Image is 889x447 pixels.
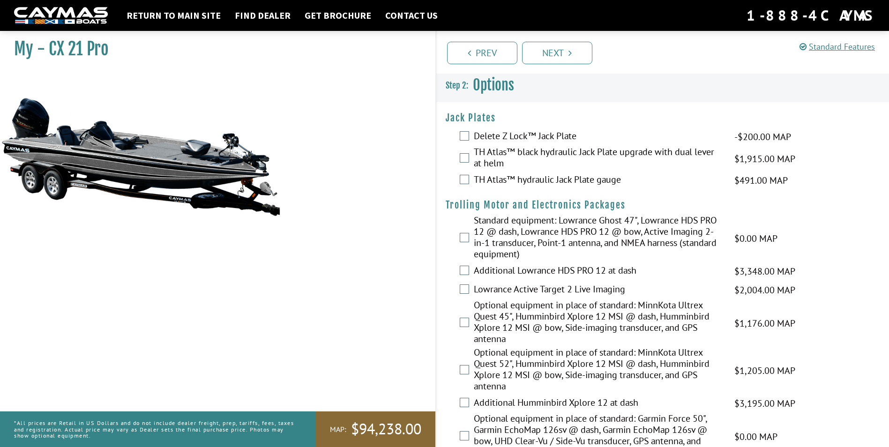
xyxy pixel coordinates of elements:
[447,42,517,64] a: Prev
[734,231,777,246] span: $0.00 MAP
[734,364,795,378] span: $1,205.00 MAP
[474,299,723,347] label: Optional equipment in place of standard: MinnKota Ultrex Quest 45", Humminbird Xplore 12 MSI @ da...
[381,9,442,22] a: Contact Us
[316,411,435,447] a: MAP:$94,238.00
[351,419,421,439] span: $94,238.00
[747,5,875,26] div: 1-888-4CAYMAS
[474,283,723,297] label: Lowrance Active Target 2 Live Imaging
[446,112,880,124] h4: Jack Plates
[330,425,346,434] span: MAP:
[474,215,723,262] label: Standard equipment: Lowrance Ghost 47", Lowrance HDS PRO 12 @ dash, Lowrance HDS PRO 12 @ bow, Ac...
[474,130,723,144] label: Delete Z Lock™ Jack Plate
[446,199,880,211] h4: Trolling Motor and Electronics Packages
[799,41,875,52] a: Standard Features
[474,347,723,394] label: Optional equipment in place of standard: MinnKota Ultrex Quest 52", Humminbird Xplore 12 MSI @ da...
[734,130,791,144] span: -$200.00 MAP
[122,9,225,22] a: Return to main site
[474,265,723,278] label: Additional Lowrance HDS PRO 12 at dash
[474,397,723,410] label: Additional Humminbird Xplore 12 at dash
[734,173,788,187] span: $491.00 MAP
[734,264,795,278] span: $3,348.00 MAP
[734,430,777,444] span: $0.00 MAP
[734,283,795,297] span: $2,004.00 MAP
[14,38,412,60] h1: My - CX 21 Pro
[230,9,295,22] a: Find Dealer
[522,42,592,64] a: Next
[734,316,795,330] span: $1,176.00 MAP
[14,415,295,443] p: *All prices are Retail in US Dollars and do not include dealer freight, prep, tariffs, fees, taxe...
[734,152,795,166] span: $1,915.00 MAP
[474,174,723,187] label: TH Atlas™ hydraulic Jack Plate gauge
[14,7,108,24] img: white-logo-c9c8dbefe5ff5ceceb0f0178aa75bf4bb51f6bca0971e226c86eb53dfe498488.png
[734,396,795,410] span: $3,195.00 MAP
[300,9,376,22] a: Get Brochure
[474,146,723,171] label: TH Atlas™ black hydraulic Jack Plate upgrade with dual lever at helm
